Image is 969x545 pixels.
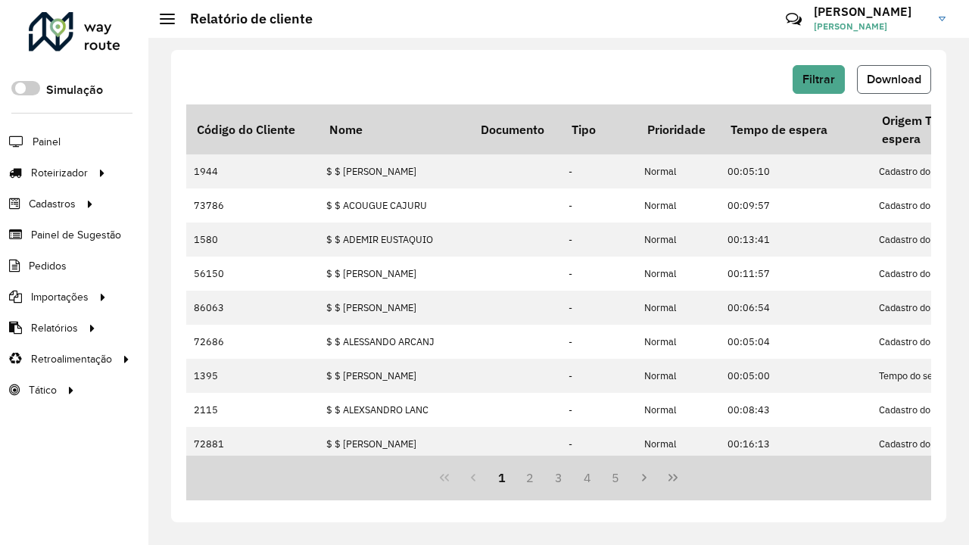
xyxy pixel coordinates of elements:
span: Cadastros [29,196,76,212]
button: Filtrar [793,65,845,94]
button: Next Page [630,463,659,492]
td: 56150 [186,257,319,291]
td: $ $ ALEXSANDRO LANC [319,393,470,427]
td: $ $ [PERSON_NAME] [319,154,470,188]
button: Download [857,65,931,94]
th: Nome [319,104,470,154]
td: 00:08:43 [720,393,871,427]
td: $ $ [PERSON_NAME] [319,257,470,291]
td: $ $ ADEMIR EUSTAQUIO [319,223,470,257]
td: - [561,359,637,393]
td: - [561,223,637,257]
td: 1395 [186,359,319,393]
td: 00:06:54 [720,291,871,325]
button: 3 [544,463,573,492]
td: 00:13:41 [720,223,871,257]
td: - [561,154,637,188]
th: Prioridade [637,104,720,154]
td: Normal [637,359,720,393]
th: Documento [470,104,561,154]
th: Tempo de espera [720,104,871,154]
td: - [561,427,637,461]
td: - [561,393,637,427]
h3: [PERSON_NAME] [814,5,927,19]
span: Importações [31,289,89,305]
span: [PERSON_NAME] [814,20,927,33]
td: Normal [637,427,720,461]
span: Tático [29,382,57,398]
td: $ $ [PERSON_NAME] [319,359,470,393]
td: - [561,257,637,291]
td: Normal [637,257,720,291]
span: Relatórios [31,320,78,336]
td: 86063 [186,291,319,325]
button: 1 [488,463,516,492]
td: 00:05:04 [720,325,871,359]
td: $ $ [PERSON_NAME] [319,427,470,461]
td: 00:11:57 [720,257,871,291]
h2: Relatório de cliente [175,11,313,27]
td: 00:05:00 [720,359,871,393]
td: 73786 [186,188,319,223]
td: $ $ ACOUGUE CAJURU [319,188,470,223]
span: Painel de Sugestão [31,227,121,243]
th: Tipo [561,104,637,154]
a: Contato Rápido [777,3,810,36]
td: $ $ [PERSON_NAME] [319,291,470,325]
td: Normal [637,325,720,359]
td: 00:16:13 [720,427,871,461]
td: 00:09:57 [720,188,871,223]
td: 72881 [186,427,319,461]
td: Normal [637,154,720,188]
td: - [561,188,637,223]
span: Download [867,73,921,86]
td: 1944 [186,154,319,188]
td: Normal [637,393,720,427]
label: Simulação [46,81,103,99]
button: 4 [573,463,602,492]
span: Painel [33,134,61,150]
td: - [561,291,637,325]
td: 00:05:10 [720,154,871,188]
td: 2115 [186,393,319,427]
td: Normal [637,291,720,325]
td: 72686 [186,325,319,359]
td: - [561,325,637,359]
button: 5 [602,463,631,492]
td: Normal [637,188,720,223]
span: Roteirizador [31,165,88,181]
th: Código do Cliente [186,104,319,154]
span: Retroalimentação [31,351,112,367]
button: Last Page [659,463,687,492]
span: Pedidos [29,258,67,274]
span: Filtrar [802,73,835,86]
button: 2 [516,463,544,492]
td: $ $ ALESSANDO ARCANJ [319,325,470,359]
td: Normal [637,223,720,257]
td: 1580 [186,223,319,257]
